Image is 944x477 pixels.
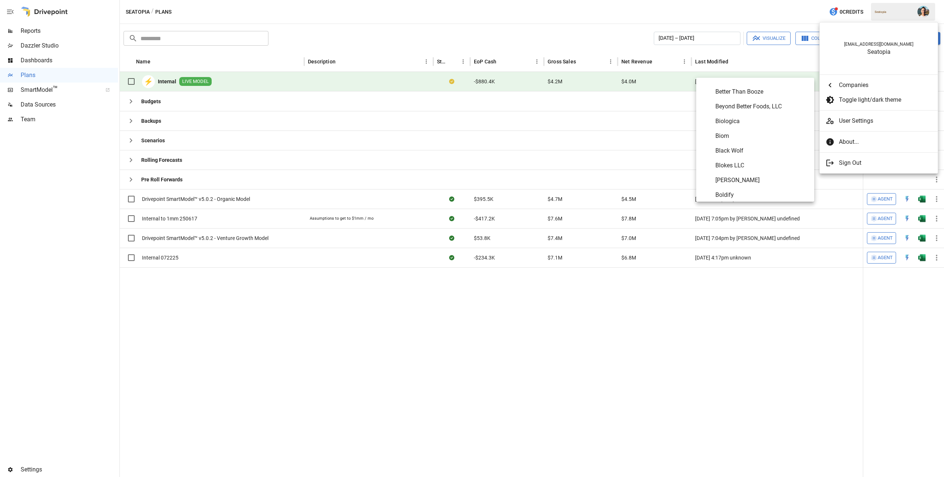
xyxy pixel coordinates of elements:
span: Better Than Booze [715,87,808,96]
span: Biom [715,132,808,140]
span: About... [839,137,932,146]
span: Blokes LLC [715,161,808,170]
span: [PERSON_NAME] [715,176,808,185]
span: Sign Out [839,159,932,167]
span: Biologica [715,117,808,126]
span: Beyond Better Foods, LLC [715,102,808,111]
span: Boldify [715,191,808,199]
span: User Settings [839,116,932,125]
span: Toggle light/dark theme [839,95,932,104]
span: Companies [839,81,932,90]
span: Black Wolf [715,146,808,155]
div: Seatopia [827,48,930,55]
div: [EMAIL_ADDRESS][DOMAIN_NAME] [827,42,930,47]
